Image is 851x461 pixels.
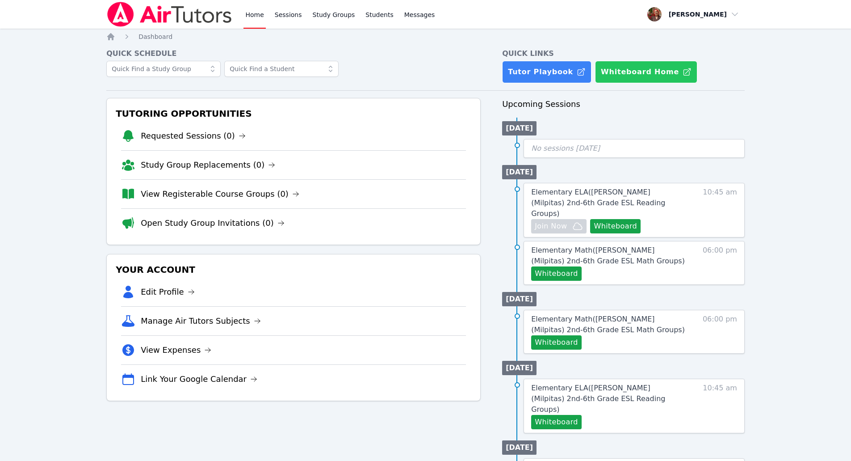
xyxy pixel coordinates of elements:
a: Tutor Playbook [502,61,591,83]
a: Dashboard [138,32,172,41]
nav: Breadcrumb [106,32,745,41]
h3: Upcoming Sessions [502,98,745,110]
h4: Quick Schedule [106,48,481,59]
a: Manage Air Tutors Subjects [141,315,261,327]
li: [DATE] [502,440,537,455]
span: Join Now [535,221,567,232]
span: Elementary Math ( [PERSON_NAME] (Milpitas) 2nd-6th Grade ESL Math Groups ) [531,246,685,265]
a: Elementary Math([PERSON_NAME] (Milpitas) 2nd-6th Grade ESL Math Groups) [531,314,686,335]
h4: Quick Links [502,48,745,59]
a: Study Group Replacements (0) [141,159,275,171]
span: No sessions [DATE] [531,144,600,152]
span: 06:00 pm [703,314,737,350]
li: [DATE] [502,121,537,135]
span: Elementary Math ( [PERSON_NAME] (Milpitas) 2nd-6th Grade ESL Math Groups ) [531,315,685,334]
a: Requested Sessions (0) [141,130,246,142]
button: Whiteboard [531,415,582,429]
span: 10:45 am [703,383,737,429]
button: Whiteboard [590,219,641,233]
input: Quick Find a Study Group [106,61,221,77]
li: [DATE] [502,292,537,306]
button: Join Now [531,219,587,233]
button: Whiteboard [531,335,582,350]
li: [DATE] [502,361,537,375]
button: Whiteboard [531,266,582,281]
li: [DATE] [502,165,537,179]
span: Elementary ELA ( [PERSON_NAME] (Milpitas) 2nd-6th Grade ESL Reading Groups ) [531,188,665,218]
h3: Tutoring Opportunities [114,106,473,122]
span: 06:00 pm [703,245,737,281]
h3: Your Account [114,262,473,278]
span: Dashboard [138,33,172,40]
a: Elementary ELA([PERSON_NAME] (Milpitas) 2nd-6th Grade ESL Reading Groups) [531,187,686,219]
input: Quick Find a Student [224,61,339,77]
span: Elementary ELA ( [PERSON_NAME] (Milpitas) 2nd-6th Grade ESL Reading Groups ) [531,384,665,414]
span: 10:45 am [703,187,737,233]
a: Edit Profile [141,286,195,298]
a: View Registerable Course Groups (0) [141,188,299,200]
img: Air Tutors [106,2,233,27]
a: View Expenses [141,344,211,356]
a: Elementary Math([PERSON_NAME] (Milpitas) 2nd-6th Grade ESL Math Groups) [531,245,686,266]
span: Messages [404,10,435,19]
button: Whiteboard Home [595,61,697,83]
a: Link Your Google Calendar [141,373,257,385]
a: Open Study Group Invitations (0) [141,217,285,229]
a: Elementary ELA([PERSON_NAME] (Milpitas) 2nd-6th Grade ESL Reading Groups) [531,383,686,415]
